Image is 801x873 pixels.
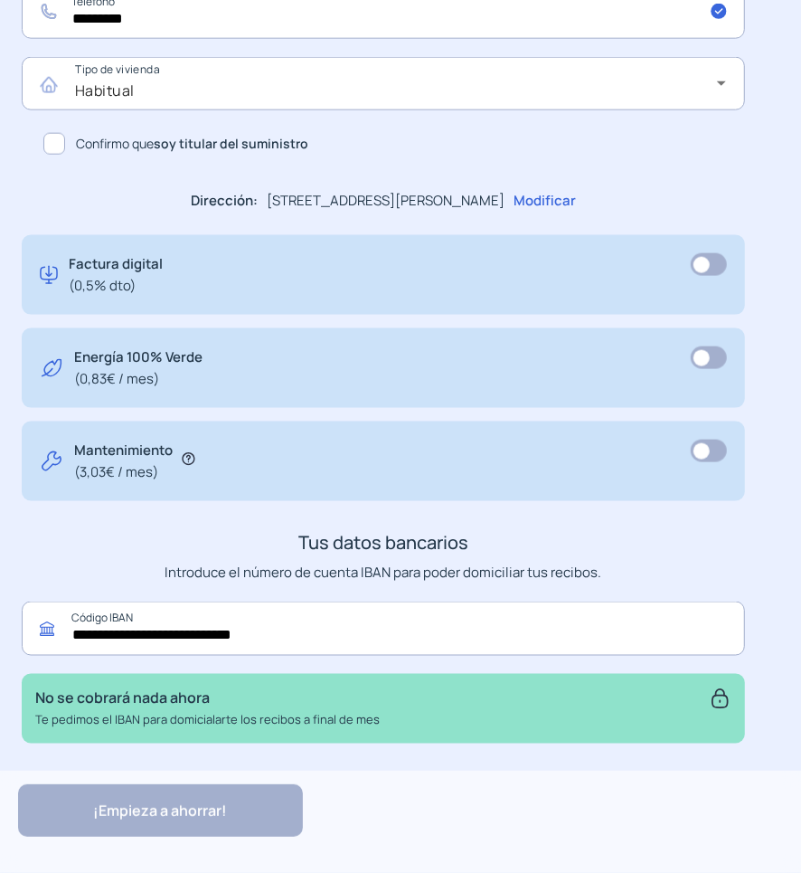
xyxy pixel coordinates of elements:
p: Dirección: [191,190,258,212]
p: Mantenimiento [74,440,173,483]
img: energy-green.svg [40,346,63,390]
span: (0,5% dto) [69,275,163,297]
p: Te pedimos el IBAN para domicialarte los recibos a final de mes [35,711,380,730]
b: soy titular del suministro [154,135,308,152]
span: (0,83€ / mes) [74,368,203,390]
p: Introduce el número de cuenta IBAN para poder domiciliar tus recibos. [22,562,745,584]
p: [STREET_ADDRESS][PERSON_NAME] [267,190,504,212]
p: Factura digital [69,253,163,297]
p: Modificar [514,190,576,212]
h3: Tus datos bancarios [22,528,745,557]
p: No se cobrará nada ahora [35,688,380,711]
span: (3,03€ / mes) [74,461,173,483]
mat-label: Tipo de vivienda [75,62,160,78]
img: secure.svg [709,688,731,710]
img: tool.svg [40,440,63,483]
img: digital-invoice.svg [40,253,58,297]
p: Energía 100% Verde [74,346,203,390]
span: Habitual [75,81,135,100]
span: Confirmo que [76,134,308,154]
